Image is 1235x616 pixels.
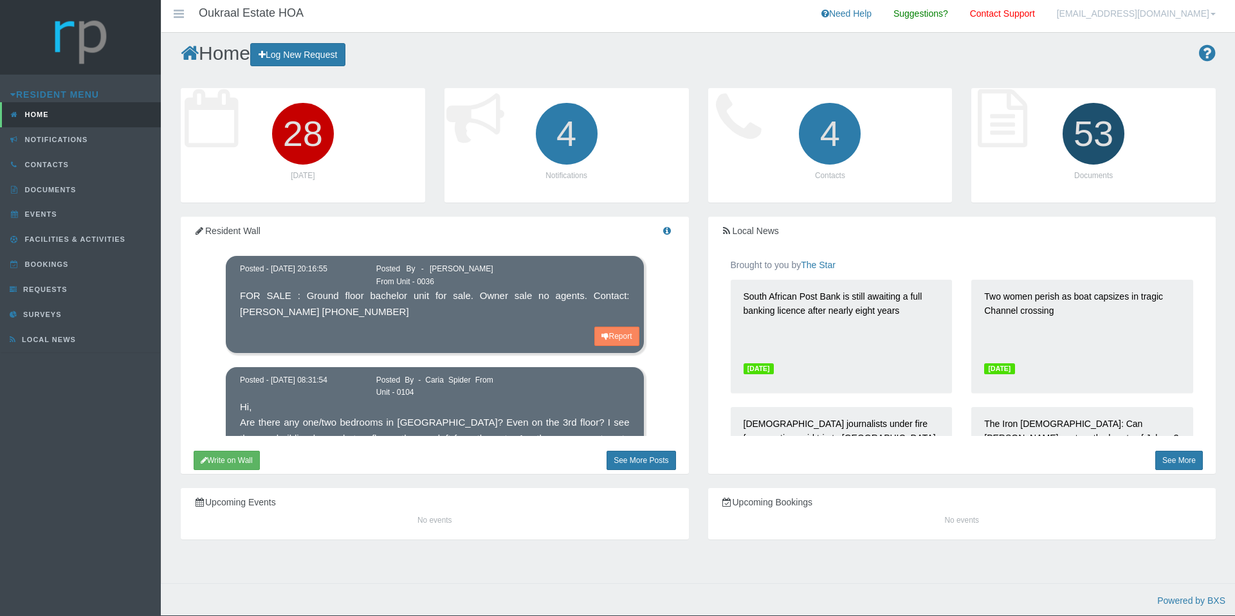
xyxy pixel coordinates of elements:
div: Posted - [DATE] 08:31:54 [230,374,367,387]
span: [DATE] [744,363,774,374]
a: Two women perish as boat capsizes in tragic Channel crossing [DATE] [971,280,1193,393]
h5: Resident Wall [194,226,676,236]
button: Write on Wall [194,451,260,470]
p: Two women perish as boat capsizes in tragic Channel crossing [984,289,1180,354]
p: Documents [984,170,1203,182]
a: 4 Notifications [444,88,689,202]
span: Local News [19,336,76,343]
a: See More Posts [607,451,675,470]
div: Posted By - Caria Spider From Unit - 0104 [367,374,503,399]
a: Log New Request [250,43,345,67]
p: Brought to you by [731,258,1194,273]
h5: Local News [721,226,1203,236]
a: Upcoming Bookings No events [708,488,1216,540]
p: Hi, Are there any one/two bedrooms in [GEOGRAPHIC_DATA]? Even on the 3rd floor? I see the one bui... [240,399,630,462]
h5: Upcoming Bookings [721,498,1203,507]
a: Powered by BXS [1157,595,1225,606]
div: Posted - [DATE] 20:16:55 [230,263,367,276]
span: Home [22,111,49,118]
div: Posted By - [PERSON_NAME] From Unit - 0036 [367,263,503,288]
a: Resident Menu [10,89,99,100]
span: Events [22,210,57,218]
span: Facilities & Activities [22,235,125,243]
p: Contacts [721,170,940,182]
span: Bookings [22,260,69,268]
button: Report [594,327,639,346]
p: No events [721,514,1203,527]
a: 53 Documents [971,88,1216,202]
span: Surveys [20,311,61,318]
span: Notifications [22,136,88,143]
h4: Oukraal Estate HOA [199,7,304,20]
span: [DATE] [984,363,1014,374]
p: [DEMOGRAPHIC_DATA] journalists under fire for accepting paid trip to [GEOGRAPHIC_DATA] [744,417,940,481]
a: The Star [801,260,836,270]
p: South African Post Bank is still awaiting a full banking licence after nearly eight years [744,289,940,354]
i: 4 [531,98,603,170]
i: 28 [267,98,339,170]
p: Notifications [457,170,676,182]
i: 53 [1057,98,1130,170]
a: The Iron [DEMOGRAPHIC_DATA]: Can [PERSON_NAME] capture the hearts of Joburg? [971,407,1193,520]
p: [DATE] [194,170,412,182]
span: Contacts [22,161,69,168]
span: Documents [22,186,77,194]
a: Upcoming Events No events [181,488,689,540]
h2: Home [181,42,1216,66]
p: FOR SALE : Ground floor bachelor unit for sale. Owner sale no agents. Contact: [PERSON_NAME] [PHO... [240,288,630,320]
a: 4 Contacts [708,88,953,202]
i: 4 [794,98,866,170]
span: Requests [20,285,68,293]
a: See More [1155,451,1203,470]
p: No events [194,514,676,527]
h5: Upcoming Events [194,498,676,507]
p: The Iron [DEMOGRAPHIC_DATA]: Can [PERSON_NAME] capture the hearts of Joburg? [984,417,1180,481]
a: [DEMOGRAPHIC_DATA] journalists under fire for accepting paid trip to [GEOGRAPHIC_DATA] [731,407,953,520]
a: South African Post Bank is still awaiting a full banking licence after nearly eight years [DATE] [731,280,953,393]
